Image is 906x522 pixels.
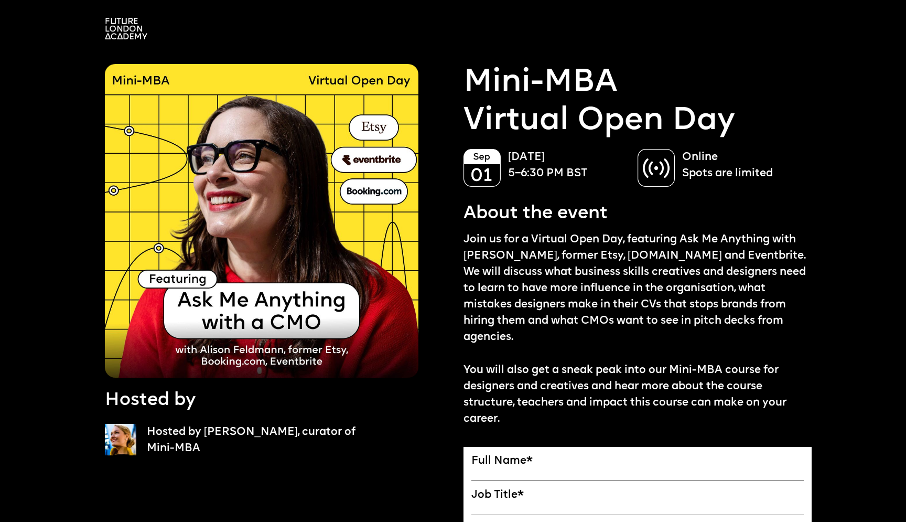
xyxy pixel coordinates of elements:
[463,231,812,427] p: Join us for a Virtual Open Day, featuring Ask Me Anything with [PERSON_NAME], former Etsy, [DOMAI...
[471,489,804,502] label: Job Title
[463,201,608,227] p: About the event
[682,149,801,182] p: Online Spots are limited
[105,18,147,39] img: A logo saying in 3 lines: Future London Academy
[508,149,627,182] p: [DATE] 5–6:30 PM BST
[105,388,196,413] p: Hosted by
[147,424,361,456] p: Hosted by [PERSON_NAME], curator of Mini-MBA
[471,455,804,468] label: Full Name
[463,64,735,140] a: Mini-MBAVirtual Open Day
